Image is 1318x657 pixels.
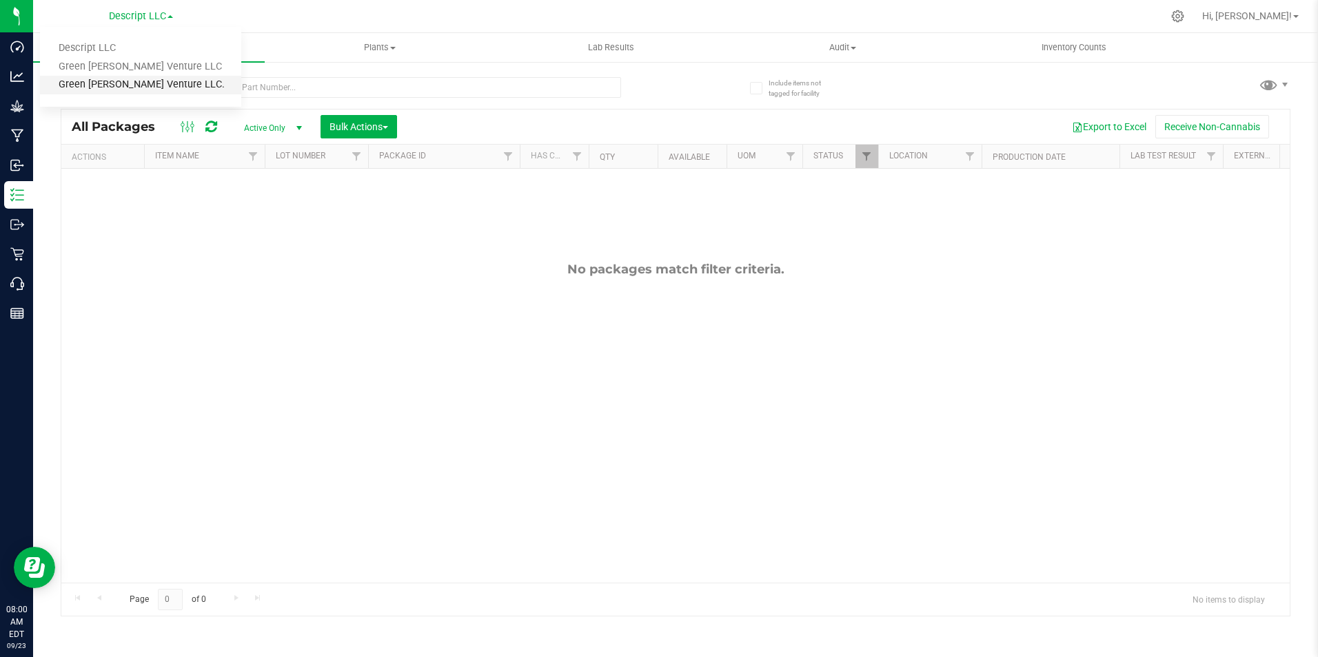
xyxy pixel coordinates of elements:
a: Inventory [33,33,265,62]
span: Inventory Counts [1023,41,1125,54]
inline-svg: Manufacturing [10,129,24,143]
inline-svg: Retail [10,247,24,261]
a: Lab Results [496,33,727,62]
a: UOM [738,151,756,160]
inline-svg: Dashboard [10,40,24,54]
iframe: Resource center [14,547,55,588]
inline-svg: Grow [10,99,24,113]
a: Package ID [379,151,426,160]
button: Export to Excel [1063,115,1155,138]
a: Filter [497,145,520,168]
div: No packages match filter criteria. [61,262,1290,277]
a: Filter [855,145,878,168]
a: Filter [242,145,265,168]
button: Receive Non-Cannabis [1155,115,1269,138]
span: Include items not tagged for facility [769,78,838,98]
a: Inventory Counts [958,33,1190,62]
div: Manage settings [1169,10,1186,23]
a: Lot Number [276,151,325,160]
a: Audit [727,33,959,62]
a: Location [889,151,928,160]
p: 09/23 [6,640,27,651]
a: Filter [780,145,802,168]
a: Filter [1200,145,1223,168]
inline-svg: Call Center [10,277,24,291]
input: Search Package ID, Item Name, SKU, Lot or Part Number... [61,77,621,98]
p: 08:00 AM EDT [6,603,27,640]
inline-svg: Analytics [10,70,24,83]
span: Bulk Actions [329,121,388,132]
span: Plants [265,41,496,54]
a: Filter [566,145,589,168]
a: External/Internal [1234,151,1317,160]
span: Inventory [33,41,265,54]
a: Green [PERSON_NAME] Venture LLC [40,58,241,76]
span: All Packages [72,119,169,134]
inline-svg: Reports [10,306,24,320]
inline-svg: Inventory [10,188,24,202]
a: Filter [959,145,982,168]
a: Filter [1276,145,1299,168]
a: Item Name [155,151,199,160]
a: Descript LLC [40,39,241,58]
inline-svg: Inbound [10,158,24,172]
span: Descript LLC [109,10,166,22]
a: Production Date [993,152,1066,162]
a: Available [669,152,710,162]
th: Has COA [520,145,589,169]
a: Qty [600,152,615,162]
a: Filter [345,145,368,168]
span: No items to display [1182,589,1276,609]
span: Lab Results [569,41,653,54]
span: Hi, [PERSON_NAME]! [1202,10,1292,21]
a: Status [813,151,843,160]
span: Page of 0 [118,589,217,610]
div: Actions [72,152,139,162]
span: Audit [728,41,958,54]
inline-svg: Outbound [10,218,24,231]
button: Bulk Actions [321,115,397,138]
a: Green [PERSON_NAME] Venture LLC. [40,76,241,94]
a: Lab Test Result [1131,151,1196,160]
a: Plants [265,33,496,62]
